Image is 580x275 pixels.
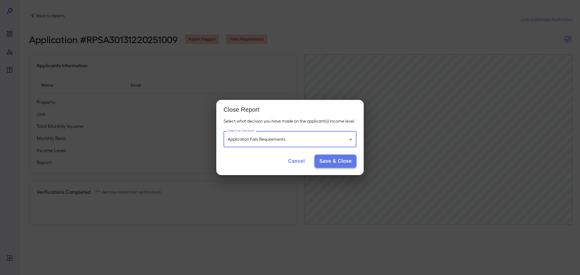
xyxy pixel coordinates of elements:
[224,118,356,124] p: Select what decision you have made on the applicant(s) income level.
[314,155,356,168] button: Save & Close
[283,155,310,168] button: Cancel
[228,129,254,133] label: Select an Decision
[224,131,356,147] div: Application Fails Requirements
[216,100,364,118] h2: Close Report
